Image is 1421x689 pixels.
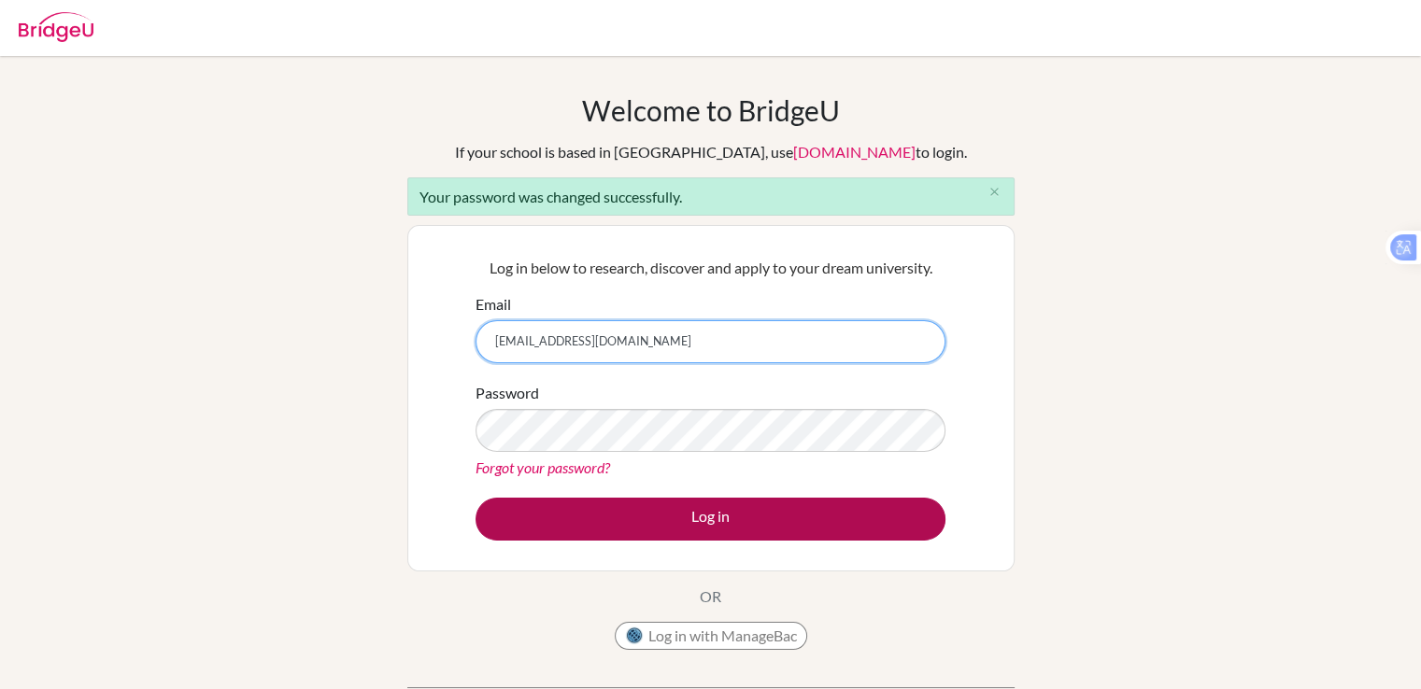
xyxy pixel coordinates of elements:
[793,143,916,161] a: [DOMAIN_NAME]
[615,622,807,650] button: Log in with ManageBac
[19,12,93,42] img: Bridge-U
[976,178,1014,206] button: Close
[476,498,945,541] button: Log in
[476,382,539,404] label: Password
[700,585,721,608] p: OR
[476,293,511,316] label: Email
[455,141,967,163] div: If your school is based in [GEOGRAPHIC_DATA], use to login.
[407,177,1015,216] div: Your password was changed successfully.
[988,185,1002,199] i: close
[476,458,610,476] a: Forgot your password?
[476,257,945,279] p: Log in below to research, discover and apply to your dream university.
[582,93,840,127] h1: Welcome to BridgeU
